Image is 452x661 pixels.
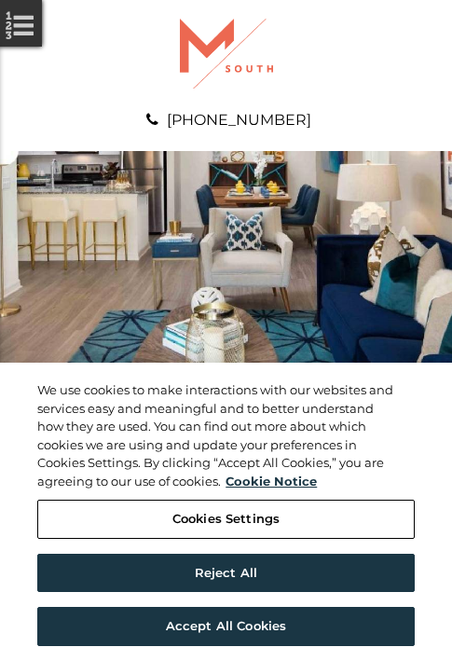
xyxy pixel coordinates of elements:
button: Accept All Cookies [37,607,415,646]
a: [PHONE_NUMBER] [167,111,311,129]
button: Reject All [37,554,415,593]
button: Cookies Settings [37,500,415,539]
a: More information about your privacy [226,474,317,489]
img: A graphic with a red M and the word SOUTH. [180,19,273,89]
div: We use cookies to make interactions with our websites and services easy and meaningful and to bet... [37,381,394,490]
